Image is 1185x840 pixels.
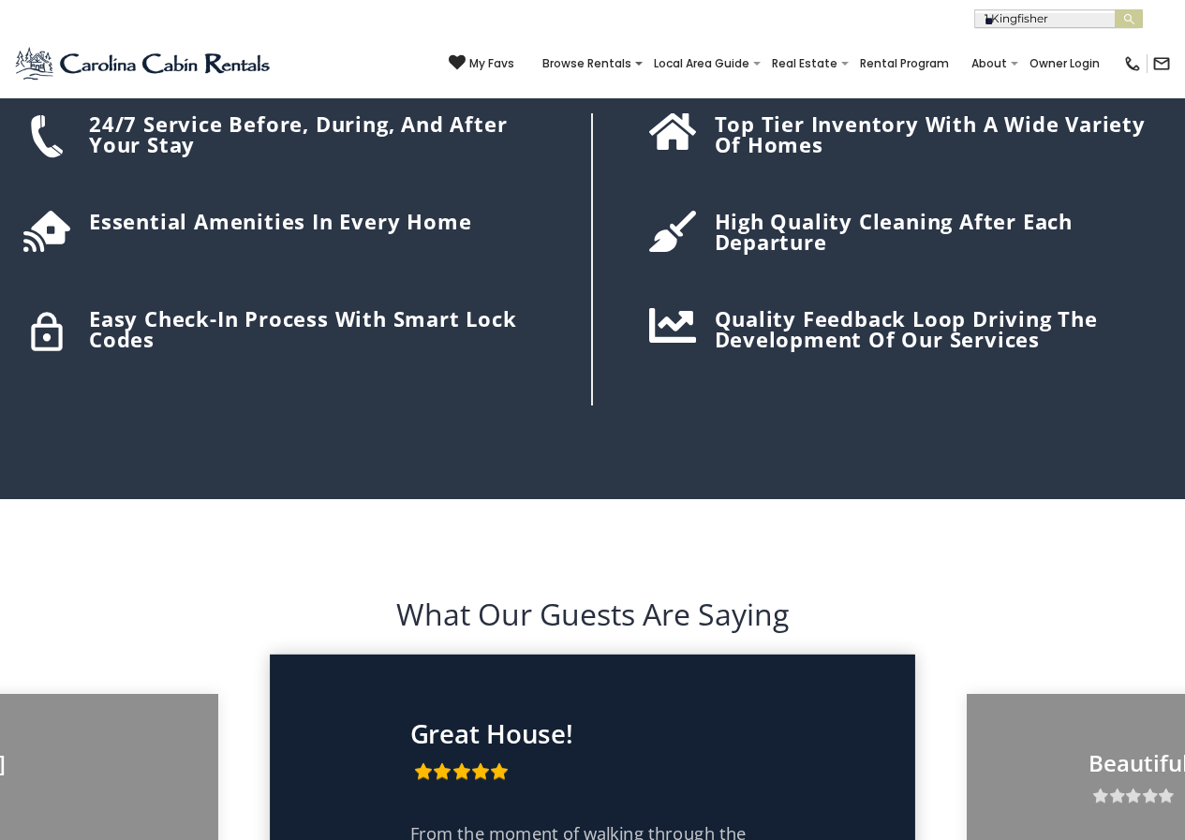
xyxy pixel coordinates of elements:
a: My Favs [449,54,514,73]
img: Blue-2.png [14,45,274,82]
h5: Essential amenities in every home [89,211,544,231]
h5: Quality feedback loop driving the development of our services [715,308,1163,349]
a: Rental Program [851,51,958,77]
a: Local Area Guide [644,51,759,77]
p: Great House! [410,719,776,749]
a: Browse Rentals [533,51,641,77]
img: mail-regular-black.png [1152,54,1171,73]
h5: 24/7 Service before, during, and after your stay [89,113,544,155]
img: phone-regular-black.png [1123,54,1142,73]
h5: High quality cleaning after each departure [715,211,1163,252]
a: About [962,51,1016,77]
h2: What Our Guests Are Saying [47,593,1138,636]
h5: Top tier inventory with a wide variety of homes [715,113,1163,155]
h5: Easy check-in process with Smart Lock codes [89,308,544,349]
a: Owner Login [1020,51,1109,77]
span: My Favs [469,55,514,72]
a: Real Estate [763,51,847,77]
